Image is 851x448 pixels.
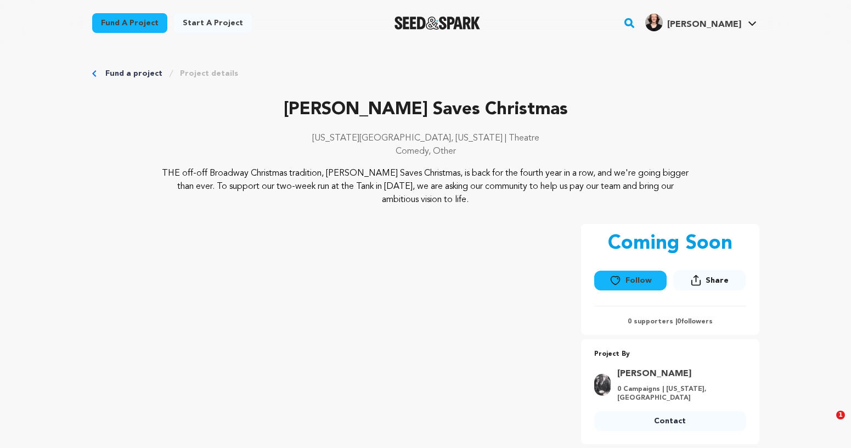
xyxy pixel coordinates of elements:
[159,167,692,206] p: THE off-off Broadway Christmas tradition, [PERSON_NAME] Saves Christmas, is back for the fourth y...
[394,16,481,30] a: Seed&Spark Homepage
[673,270,746,295] span: Share
[645,14,663,31] img: f896147b4dd8579a.jpg
[617,385,740,402] p: 0 Campaigns | [US_STATE], [GEOGRAPHIC_DATA]
[92,145,759,158] p: Comedy, Other
[180,68,238,79] a: Project details
[673,270,746,290] button: Share
[617,367,740,380] a: Goto Miles Mandwelle profile
[643,12,759,35] span: Jay G.'s Profile
[836,411,845,419] span: 1
[814,411,840,437] iframe: Intercom live chat
[92,97,759,123] p: [PERSON_NAME] Saves Christmas
[92,13,167,33] a: Fund a project
[594,271,667,290] button: Follow
[643,12,759,31] a: Jay G.'s Profile
[677,318,681,325] span: 0
[594,411,746,431] a: Contact
[394,16,481,30] img: Seed&Spark Logo Dark Mode
[594,374,611,396] img: picture.jpeg
[174,13,252,33] a: Start a project
[667,20,741,29] span: [PERSON_NAME]
[645,14,741,31] div: Jay G.'s Profile
[92,132,759,145] p: [US_STATE][GEOGRAPHIC_DATA], [US_STATE] | Theatre
[594,348,746,361] p: Project By
[105,68,162,79] a: Fund a project
[608,233,732,255] p: Coming Soon
[706,275,729,286] span: Share
[92,68,759,79] div: Breadcrumb
[594,317,746,326] p: 0 supporters | followers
